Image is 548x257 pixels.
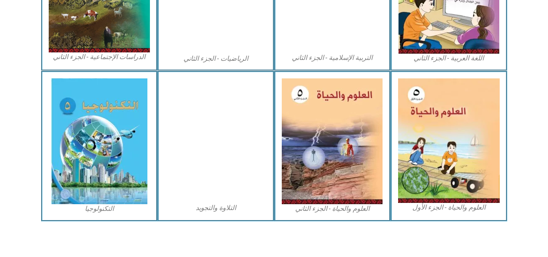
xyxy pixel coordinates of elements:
figcaption: اللغة العربية - الجزء الثاني [398,54,500,63]
figcaption: العلوم والحياة - الجزء الثاني [282,204,383,213]
figcaption: الرياضيات - الجزء الثاني [165,54,267,63]
figcaption: التكنولوجيا [49,204,150,213]
figcaption: العلوم والحياة - الجزء الأول [398,203,500,212]
figcaption: التلاوة والتجويد [165,203,267,213]
figcaption: الدراسات الإجتماعية - الجزء الثاني [49,52,150,62]
figcaption: التربية الإسلامية - الجزء الثاني [282,53,383,62]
